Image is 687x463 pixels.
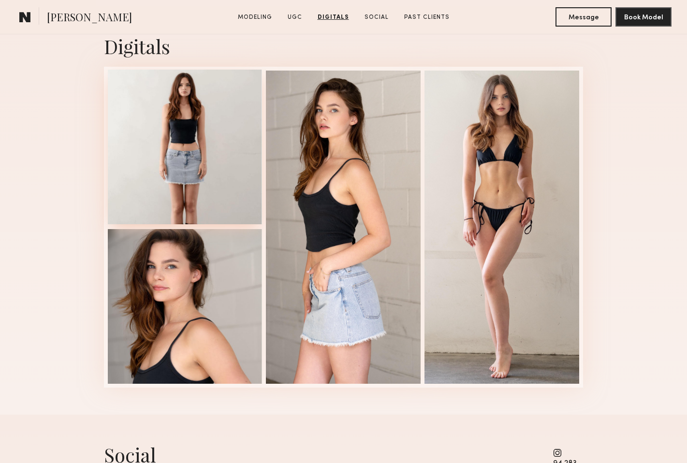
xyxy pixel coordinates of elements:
a: Past Clients [400,13,453,22]
a: UGC [284,13,306,22]
button: Message [555,7,612,27]
a: Modeling [234,13,276,22]
a: Digitals [314,13,353,22]
a: Book Model [615,13,672,21]
button: Book Model [615,7,672,27]
div: Digitals [104,33,584,59]
span: [PERSON_NAME] [47,10,132,27]
a: Social [361,13,393,22]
